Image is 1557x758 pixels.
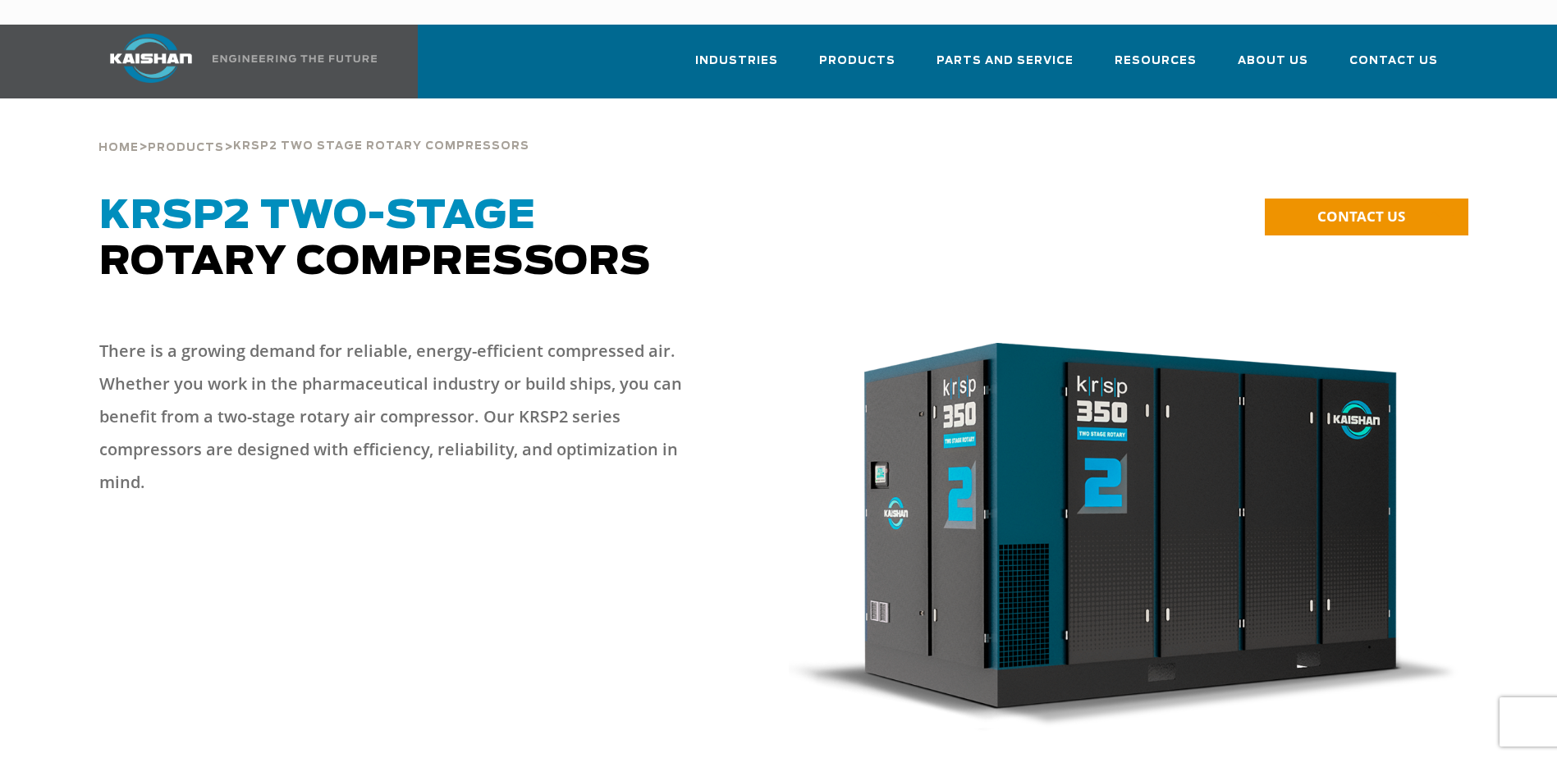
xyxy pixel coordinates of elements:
[1317,207,1405,226] span: CONTACT US
[233,141,529,152] span: krsp2 two stage rotary compressors
[695,52,778,71] span: Industries
[1349,39,1438,95] a: Contact Us
[98,98,529,161] div: > >
[99,335,713,499] p: There is a growing demand for reliable, energy-efficient compressed air. Whether you work in the ...
[89,34,213,83] img: kaishan logo
[98,143,139,153] span: Home
[1115,52,1197,71] span: Resources
[98,139,139,154] a: Home
[99,197,536,236] span: KRSP2 Two-Stage
[695,39,778,95] a: Industries
[819,39,895,95] a: Products
[1349,52,1438,71] span: Contact Us
[99,197,651,282] span: Rotary Compressors
[936,52,1074,71] span: Parts and Service
[1238,52,1308,71] span: About Us
[819,52,895,71] span: Products
[1265,199,1468,235] a: CONTACT US
[148,139,224,154] a: Products
[1115,39,1197,95] a: Resources
[936,39,1074,95] a: Parts and Service
[1238,39,1308,95] a: About Us
[213,55,377,62] img: Engineering the future
[148,143,224,153] span: Products
[89,25,380,98] a: Kaishan USA
[789,343,1459,732] img: krsp350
